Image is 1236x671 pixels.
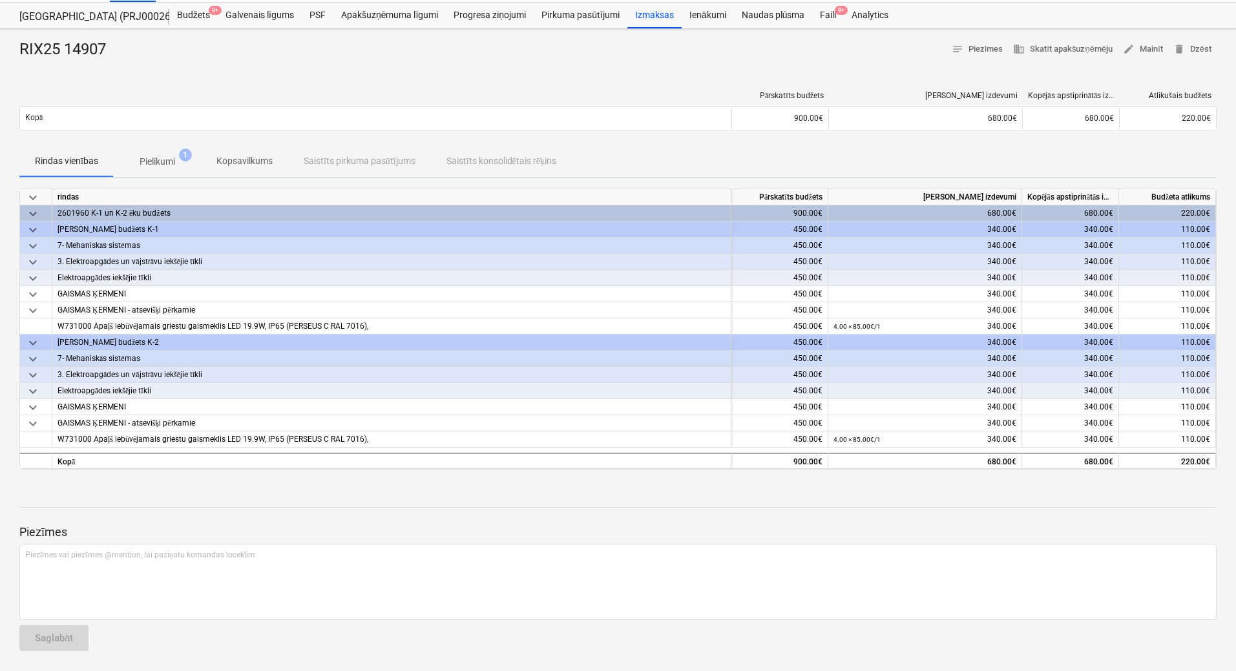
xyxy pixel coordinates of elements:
[731,383,828,399] div: 450.00€
[1119,399,1216,415] div: 110.00€
[1119,367,1216,383] div: 110.00€
[1119,189,1216,205] div: Budžeta atlikums
[58,238,726,253] div: 7- Mehaniskās sistēmas
[737,91,824,101] div: Pārskatīts budžets
[1022,351,1119,367] div: 340.00€
[627,3,682,28] a: Izmaksas
[833,222,1016,238] div: 340.00€
[58,383,726,398] div: Elektroapgādes iekšējie tīkli
[25,238,41,254] span: keyboard_arrow_down
[25,222,41,238] span: keyboard_arrow_down
[1119,383,1216,399] div: 110.00€
[952,42,1003,57] span: Piezīmes
[25,367,41,383] span: keyboard_arrow_down
[58,254,726,269] div: 3. Elektroapgādes un vājstrāvu iekšējie tīkli
[58,351,726,366] div: 7- Mehaniskās sistēmas
[731,453,828,469] div: 900.00€
[1119,453,1216,469] div: 220.00€
[1022,222,1119,238] div: 340.00€
[1119,415,1216,431] div: 110.00€
[833,383,1016,399] div: 340.00€
[25,271,41,286] span: keyboard_arrow_down
[1119,205,1216,222] div: 220.00€
[1022,415,1119,431] div: 340.00€
[952,43,963,55] span: notes
[947,39,1009,59] button: Piezīmes
[1119,254,1216,270] div: 110.00€
[1171,609,1236,671] iframe: Chat Widget
[1119,351,1216,367] div: 110.00€
[731,415,828,431] div: 450.00€
[19,39,116,60] div: RIX25 14907
[1013,42,1113,57] span: Skatīt apakšuzņēmēju
[302,3,333,28] div: PSF
[58,435,368,444] span: W731000 Apaļš iebūvējamais griestu gaismeklis LED 19.9W, IP65 (PERSEUS C RAL 7016),
[209,6,222,15] span: 9+
[1119,270,1216,286] div: 110.00€
[1008,39,1118,59] button: Skatīt apakšuzņēmēju
[19,10,154,24] div: [GEOGRAPHIC_DATA] (PRJ0002627, K-1 un K-2(2.kārta) 2601960
[58,270,726,285] div: Elektroapgādes iekšējie tīkli
[19,524,1217,540] p: Piezīmes
[1118,39,1168,59] button: Mainīt
[534,3,627,28] div: Pirkuma pasūtījumi
[731,270,828,286] div: 450.00€
[52,189,731,205] div: rindas
[25,351,41,367] span: keyboard_arrow_down
[1173,42,1211,57] span: Dzēst
[1125,91,1211,101] div: Atlikušais budžets
[25,254,41,270] span: keyboard_arrow_down
[1123,42,1163,57] span: Mainīt
[833,238,1016,254] div: 340.00€
[828,189,1022,205] div: [PERSON_NAME] izdevumi
[1181,435,1210,444] span: 110.00€
[1182,114,1211,123] span: 220.00€
[52,453,731,469] div: Kopā
[734,3,813,28] a: Naudas plūsma
[169,3,218,28] a: Budžets9+
[833,367,1016,383] div: 340.00€
[731,318,828,335] div: 450.00€
[1022,399,1119,415] div: 340.00€
[833,318,1016,335] div: 340.00€
[35,154,98,168] p: Rindas vienības
[731,108,828,129] div: 900.00€
[833,415,1016,431] div: 340.00€
[1119,335,1216,351] div: 110.00€
[1022,367,1119,383] div: 340.00€
[1022,383,1119,399] div: 340.00€
[1181,322,1210,331] span: 110.00€
[1119,302,1216,318] div: 110.00€
[844,3,896,28] div: Analytics
[1123,43,1135,55] span: edit
[216,154,273,168] p: Kopsavilkums
[58,399,726,415] div: GAISMAS ĶERMENI
[833,399,1016,415] div: 340.00€
[1119,238,1216,254] div: 110.00€
[1022,189,1119,205] div: Kopējās apstiprinātās izmaksas
[1022,205,1119,222] div: 680.00€
[731,431,828,448] div: 450.00€
[833,323,881,330] small: 4.00 × 85.00€ / 1
[25,303,41,318] span: keyboard_arrow_down
[834,91,1018,100] div: [PERSON_NAME] izdevumi
[1084,322,1113,331] span: 340.00€
[1168,39,1217,59] button: Dzēst
[1022,254,1119,270] div: 340.00€
[1173,43,1185,55] span: delete
[333,3,446,28] a: Apakšuzņēmuma līgumi
[1119,286,1216,302] div: 110.00€
[1022,453,1119,469] div: 680.00€
[1022,108,1119,129] div: 680.00€
[25,384,41,399] span: keyboard_arrow_down
[1022,335,1119,351] div: 340.00€
[25,335,41,351] span: keyboard_arrow_down
[682,3,734,28] a: Ienākumi
[218,3,302,28] a: Galvenais līgums
[1022,270,1119,286] div: 340.00€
